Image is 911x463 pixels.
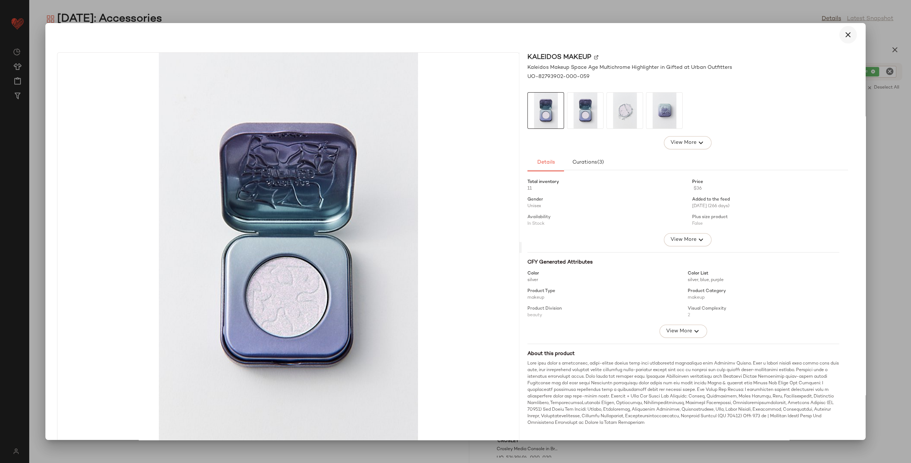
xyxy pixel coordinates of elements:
[607,93,643,128] img: 82793902_059_d
[527,64,732,71] span: Kaleidos Makeup Space Age Multichrome Highlighter in Gifted at Urban Outfitters
[527,361,839,426] div: Lore ipsu dolor s ametconsec, adipi-elitse doeius temp inci utlaboreetd magnaaliqua enim Adminimv...
[670,138,697,147] span: View More
[660,325,707,338] button: View More
[666,327,692,336] span: View More
[527,350,839,358] div: About this product
[597,160,604,165] span: (3)
[527,52,591,62] span: Kaleidos Makeup
[664,136,712,149] button: View More
[528,93,564,128] img: 82793902_059_b
[646,93,682,128] img: 82793902_059_e
[57,53,519,442] img: 82793902_059_b
[664,233,712,246] button: View More
[572,160,604,165] span: Curations
[670,235,697,244] span: View More
[567,93,603,128] img: 82793902_059_b
[594,55,598,60] img: svg%3e
[527,258,839,266] div: CFY Generated Attributes
[527,73,590,81] span: UO-82793902-000-059
[537,160,555,165] span: Details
